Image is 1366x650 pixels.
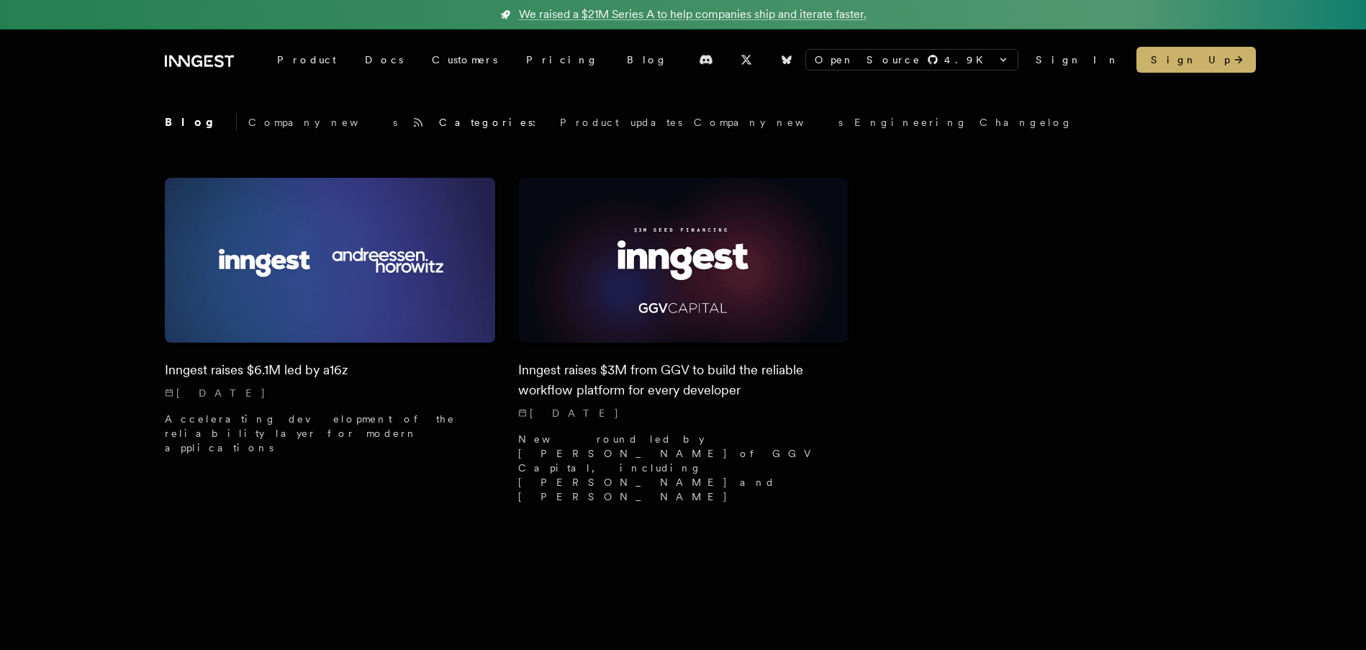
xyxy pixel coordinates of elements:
h2: Inngest raises $3M from GGV to build the reliable workflow platform for every developer [518,360,849,400]
a: Sign In [1036,53,1119,67]
a: Blog [612,47,682,73]
h2: Blog [165,114,237,131]
a: Customers [417,47,512,73]
a: Company news [694,115,843,130]
div: Product [263,47,350,73]
a: Bluesky [771,48,802,71]
span: Open Source [815,53,921,67]
a: X [731,48,762,71]
img: Featured image for Inngest raises $3M from GGV to build the reliable workflow platform for every ... [518,178,849,343]
a: Product updates [560,115,682,130]
p: Accelerating development of the reliability layer for modern applications [165,412,495,455]
span: Categories: [439,115,548,130]
a: Featured image for Inngest raises $6.1M led by a16z blog postInngest raises $6.1M led by a16z[DAT... [165,178,495,466]
span: 4.9 K [944,53,992,67]
h2: Inngest raises $6.1M led by a16z [165,360,495,380]
p: [DATE] [165,386,495,400]
a: Discord [690,48,722,71]
a: Engineering [854,115,968,130]
a: Pricing [512,47,612,73]
p: Company news [248,115,397,130]
img: Featured image for Inngest raises $6.1M led by a16z blog post [165,178,495,343]
a: Changelog [980,115,1073,130]
span: We raised a $21M Series A to help companies ship and iterate faster. [519,6,867,23]
a: Featured image for Inngest raises $3M from GGV to build the reliable workflow platform for every ... [518,178,849,515]
p: [DATE] [518,406,849,420]
p: New round led by [PERSON_NAME] of GGV Capital, including [PERSON_NAME] and [PERSON_NAME] [518,432,849,504]
a: Sign Up [1136,47,1256,73]
a: Docs [350,47,417,73]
